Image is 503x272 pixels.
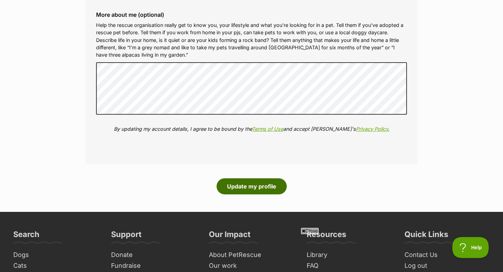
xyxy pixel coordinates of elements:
[307,229,346,243] h3: Resources
[402,250,493,260] a: Contact Us
[111,229,141,243] h3: Support
[13,229,39,243] h3: Search
[10,260,101,271] a: Cats
[96,21,407,59] p: Help the rescue organisation really get to know you, your lifestyle and what you’re looking for i...
[356,126,389,132] a: Privacy Policy.
[452,237,489,258] iframe: Help Scout Beacon - Open
[10,250,101,260] a: Dogs
[217,178,287,194] button: Update my profile
[300,227,319,234] span: Close
[82,237,421,269] iframe: Advertisement
[402,260,493,271] a: Log out
[404,229,448,243] h3: Quick Links
[96,125,407,133] p: By updating my account details, I agree to be bound by the and accept [PERSON_NAME]'s
[96,12,407,18] label: More about me (optional)
[252,126,283,132] a: Terms of Use
[209,229,250,243] h3: Our Impact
